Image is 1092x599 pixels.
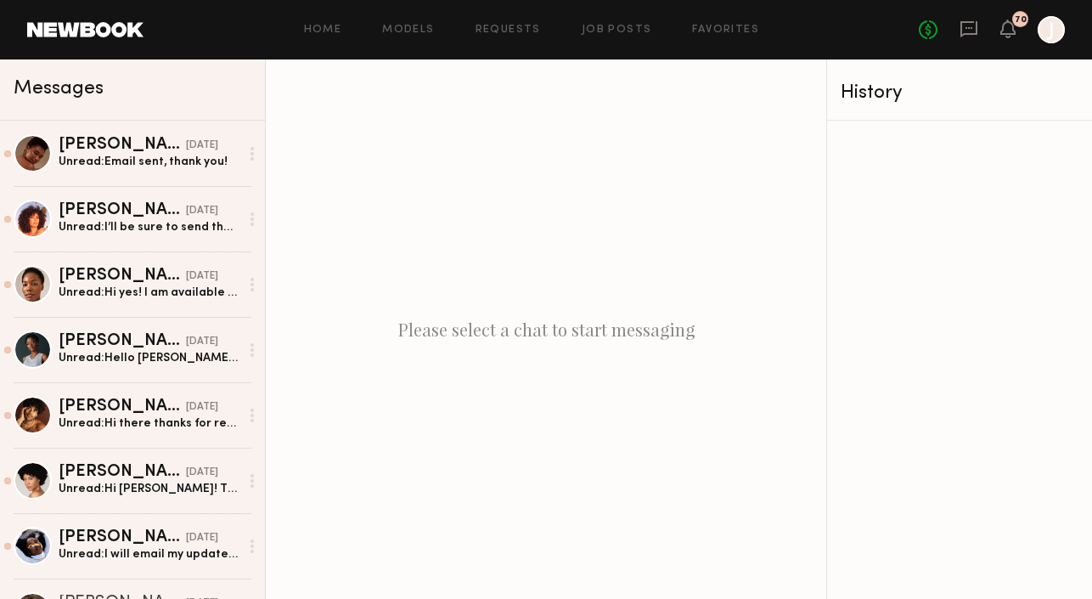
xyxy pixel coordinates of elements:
a: Requests [476,25,541,36]
span: Messages [14,79,104,99]
div: Please select a chat to start messaging [266,59,826,599]
div: [DATE] [186,268,218,285]
div: [DATE] [186,399,218,415]
div: [PERSON_NAME] [59,398,186,415]
div: [PERSON_NAME] [59,202,186,219]
div: [DATE] [186,138,218,154]
div: Unread: Hi yes! I am available on the 10th I will send the requested information ASAP [59,285,239,301]
div: Unread: I’ll be sure to send the email with everything needed. And that rate works for me. [59,219,239,235]
div: History [841,83,1078,103]
div: [PERSON_NAME] [59,464,186,481]
div: Unread: Hi there thanks for reaching out. I am available that date and can come in the day before... [59,415,239,432]
div: [PERSON_NAME] [59,529,186,546]
div: [DATE] [186,530,218,546]
div: Unread: I will email my updated photos ASAP! [59,546,239,562]
div: [PERSON_NAME] [59,268,186,285]
div: Unread: Hi [PERSON_NAME]! Thank you! I am available. I will send video soon. Are you guys open to... [59,481,239,497]
div: [PERSON_NAME] [59,137,186,154]
a: Favorites [692,25,759,36]
div: [DATE] [186,203,218,219]
a: Job Posts [582,25,652,36]
div: [DATE] [186,334,218,350]
a: Models [382,25,434,36]
div: Unread: Email sent, thank you! [59,154,239,170]
a: J [1038,16,1065,43]
div: [DATE] [186,465,218,481]
div: [PERSON_NAME] [59,333,186,350]
a: Home [304,25,342,36]
div: 70 [1015,15,1027,25]
div: Unread: Hello [PERSON_NAME], I appreciate the inquiry and I am interested. I just had my hair bra... [59,350,239,366]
